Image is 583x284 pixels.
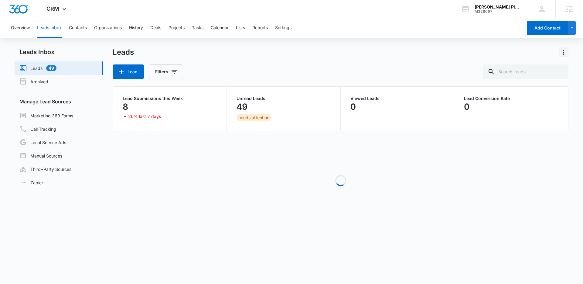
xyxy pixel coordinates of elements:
[69,18,87,38] button: Contacts
[350,96,445,101] p: Viewed Leads
[11,18,30,38] button: Overview
[94,18,122,38] button: Organizations
[559,47,568,57] button: Actions
[350,102,356,112] p: 0
[252,18,268,38] button: Reports
[483,64,568,79] input: Search Leads
[475,5,519,9] div: account name
[275,18,291,38] button: Settings
[19,125,56,133] a: Call Tracking
[527,21,568,35] button: Add Contact
[149,64,183,79] button: Filters
[19,152,62,159] a: Manual Sources
[46,5,59,12] span: CRM
[19,179,43,186] a: Zapier
[19,139,66,146] a: Local Service Ads
[37,18,62,38] button: Leads Inbox
[128,114,161,119] p: 20% last 7 days
[464,96,558,101] p: Lead Conversion Rate
[211,18,229,38] button: Calendar
[129,18,143,38] button: History
[237,102,247,112] p: 49
[236,18,245,38] button: Lists
[15,98,103,105] h3: Manage Lead Sources
[19,165,71,173] a: Third-Party Sources
[123,96,217,101] p: Lead Submissions this Week
[169,18,185,38] button: Projects
[19,64,56,72] a: Leads49
[113,64,144,79] button: Lead
[475,9,519,14] div: account id
[237,96,331,101] p: Unread Leads
[150,18,161,38] button: Deals
[113,48,134,57] h1: Leads
[192,18,203,38] button: Tasks
[15,47,103,57] h2: Leads Inbox
[464,102,469,112] p: 0
[19,78,48,85] a: Archived
[123,102,128,112] p: 8
[237,114,271,121] div: needs attention
[19,112,73,119] a: Marketing 360 Forms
